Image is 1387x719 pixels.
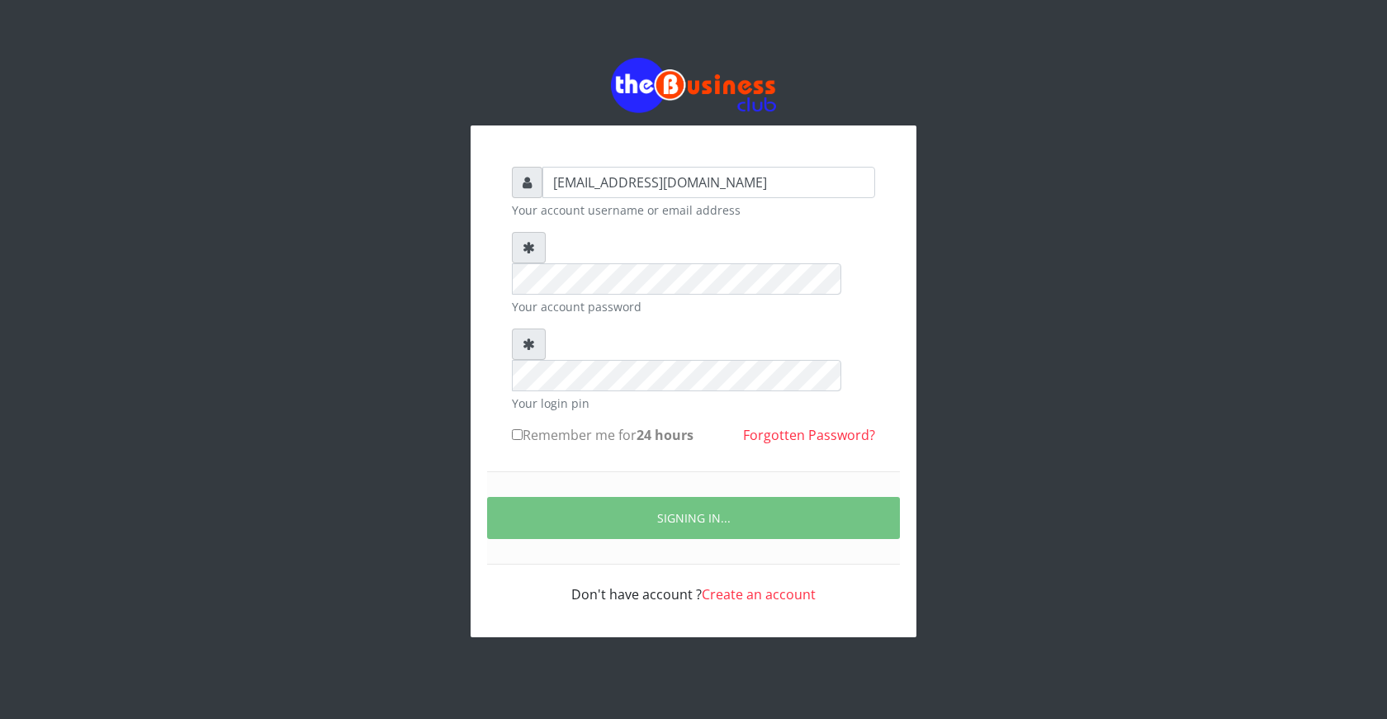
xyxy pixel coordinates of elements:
small: Your account username or email address [512,201,875,219]
input: Username or email address [542,167,875,198]
small: Your account password [512,298,875,315]
a: Forgotten Password? [743,426,875,444]
small: Your login pin [512,395,875,412]
button: SIGNING IN... [487,497,900,539]
b: 24 hours [637,426,693,444]
a: Create an account [702,585,816,603]
input: Remember me for24 hours [512,429,523,440]
label: Remember me for [512,425,693,445]
div: Don't have account ? [512,565,875,604]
